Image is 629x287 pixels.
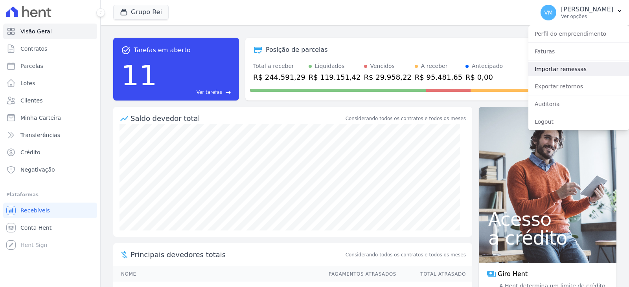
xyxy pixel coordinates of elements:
th: Pagamentos Atrasados [321,266,397,282]
th: Total Atrasado [397,266,472,282]
a: Logout [528,115,629,129]
div: R$ 0,00 [465,72,503,82]
a: Parcelas [3,58,97,74]
p: [PERSON_NAME] [561,5,613,13]
span: VM [544,10,553,15]
span: Crédito [20,148,40,156]
div: R$ 29.958,22 [364,72,412,82]
p: Ver opções [561,13,613,20]
span: Acesso [488,210,607,229]
a: Transferências [3,127,97,143]
div: A receber [421,62,448,70]
th: Nome [113,266,321,282]
a: Auditoria [528,97,629,111]
div: Vencidos [370,62,395,70]
div: Liquidados [315,62,345,70]
div: Considerando todos os contratos e todos os meses [346,115,466,122]
div: 11 [121,55,157,96]
span: Recebíveis [20,207,50,214]
span: task_alt [121,46,131,55]
span: Giro Hent [498,269,528,279]
span: Considerando todos os contratos e todos os meses [346,251,466,258]
a: Lotes [3,75,97,91]
div: Total a receber [253,62,305,70]
div: R$ 244.591,29 [253,72,305,82]
a: Exportar retornos [528,79,629,93]
span: east [225,90,231,95]
span: Lotes [20,79,35,87]
a: Clientes [3,93,97,108]
a: Visão Geral [3,24,97,39]
span: Transferências [20,131,60,139]
span: Ver tarefas [197,89,222,96]
div: Saldo devedor total [131,113,344,124]
button: Grupo Rei [113,5,169,20]
div: R$ 95.481,65 [415,72,462,82]
span: a crédito [488,229,607,247]
span: Tarefas em aberto [134,46,191,55]
a: Minha Carteira [3,110,97,126]
div: Antecipado [472,62,503,70]
button: VM [PERSON_NAME] Ver opções [534,2,629,24]
span: Negativação [20,166,55,174]
span: Parcelas [20,62,43,70]
span: Conta Hent [20,224,51,232]
span: Visão Geral [20,27,52,35]
span: Minha Carteira [20,114,61,122]
span: Clientes [20,97,42,104]
span: Principais devedores totais [131,249,344,260]
div: Posição de parcelas [266,45,328,55]
div: Plataformas [6,190,94,199]
a: Importar remessas [528,62,629,76]
span: Contratos [20,45,47,53]
a: Recebíveis [3,203,97,218]
a: Perfil do empreendimento [528,27,629,41]
a: Contratos [3,41,97,57]
a: Conta Hent [3,220,97,236]
div: R$ 119.151,42 [309,72,361,82]
a: Crédito [3,144,97,160]
a: Ver tarefas east [160,89,231,96]
a: Faturas [528,44,629,58]
a: Negativação [3,162,97,177]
